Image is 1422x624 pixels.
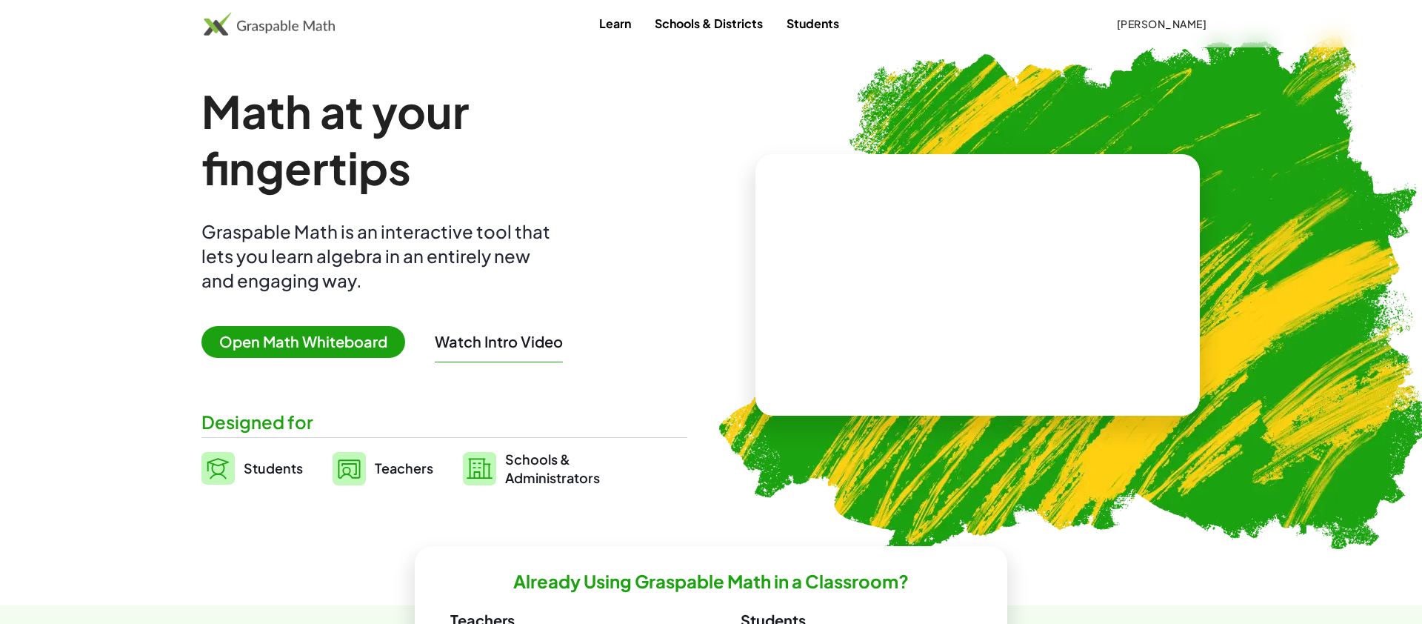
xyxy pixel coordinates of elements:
button: [PERSON_NAME] [1104,10,1218,37]
a: Teachers [333,450,433,487]
a: Schools & Districts [643,10,775,37]
a: Open Math Whiteboard [201,335,417,351]
span: Students [244,459,303,477]
span: [PERSON_NAME] [1116,17,1206,30]
img: svg%3e [333,452,366,485]
span: Open Math Whiteboard [201,326,405,358]
button: Watch Intro Video [435,332,563,351]
img: svg%3e [201,452,235,485]
h1: Math at your fingertips [201,83,672,196]
span: Teachers [375,459,433,477]
video: What is this? This is dynamic math notation. Dynamic math notation plays a central role in how Gr... [867,230,1089,341]
a: Schools &Administrators [463,450,600,487]
a: Students [775,10,851,37]
h2: Already Using Graspable Math in a Classroom? [513,570,909,593]
a: Learn [587,10,643,37]
span: Schools & Administrators [505,450,600,487]
img: svg%3e [463,452,496,485]
div: Graspable Math is an interactive tool that lets you learn algebra in an entirely new and engaging... [201,219,557,293]
a: Students [201,450,303,487]
div: Designed for [201,410,687,434]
